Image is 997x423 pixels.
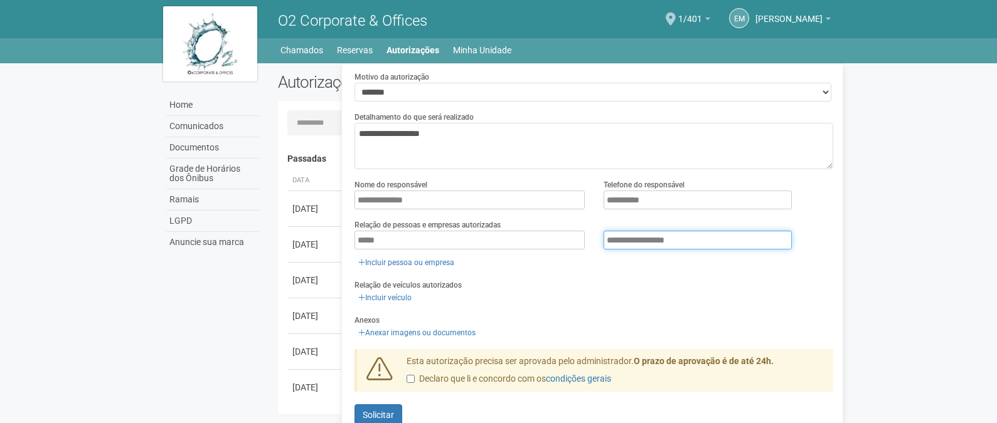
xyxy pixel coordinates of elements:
h4: Passadas [287,154,825,164]
label: Telefone do responsável [604,179,685,191]
span: O2 Corporate & Offices [278,12,427,29]
div: [DATE] [292,274,339,286]
h2: Autorizações [278,73,546,91]
div: Esta autorização precisa ser aprovada pelo administrador. [397,355,834,392]
label: Relação de pessoas e empresas autorizadas [355,219,501,231]
a: Documentos [166,137,259,159]
a: Home [166,95,259,116]
a: Autorizações [387,41,439,59]
a: Ramais [166,189,259,211]
div: [DATE] [292,202,339,215]
a: [PERSON_NAME] [755,16,831,26]
input: Declaro que li e concordo com oscondições gerais [407,375,415,383]
a: Anuncie sua marca [166,232,259,253]
div: [DATE] [292,345,339,358]
a: Reservas [337,41,373,59]
a: LGPD [166,211,259,232]
a: Chamados [280,41,323,59]
span: Solicitar [363,410,394,420]
a: 1/401 [678,16,710,26]
div: [DATE] [292,381,339,394]
a: Incluir veículo [355,291,415,305]
label: Anexos [355,315,380,326]
a: Comunicados [166,116,259,137]
label: Declaro que li e concordo com os [407,373,611,385]
strong: O prazo de aprovação é de até 24h. [634,356,774,366]
div: [DATE] [292,310,339,322]
a: Anexar imagens ou documentos [355,326,479,340]
a: condições gerais [546,373,611,384]
a: EM [729,8,749,28]
th: Data [287,170,344,191]
label: Relação de veículos autorizados [355,279,462,291]
a: Grade de Horários dos Ônibus [166,159,259,189]
label: Nome do responsável [355,179,427,191]
div: [DATE] [292,238,339,251]
a: Incluir pessoa ou empresa [355,256,458,269]
label: Motivo da autorização [355,71,429,83]
img: logo.jpg [163,6,257,81]
span: 1/401 [678,2,702,24]
label: Detalhamento do que será realizado [355,112,474,123]
span: Eloisa Mazoni Guntzel [755,2,823,24]
a: Minha Unidade [453,41,511,59]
